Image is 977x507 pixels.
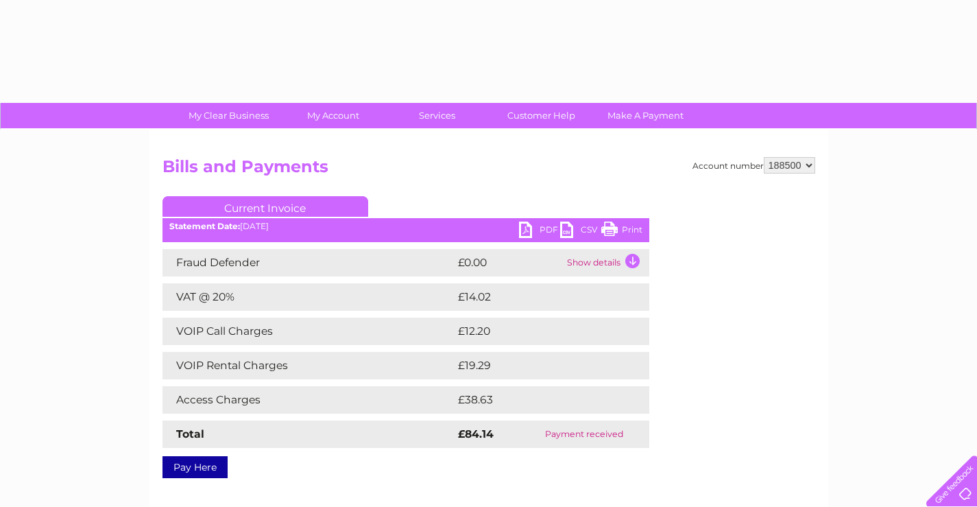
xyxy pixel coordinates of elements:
[162,222,649,231] div: [DATE]
[162,249,455,276] td: Fraud Defender
[176,427,204,440] strong: Total
[589,103,702,128] a: Make A Payment
[519,222,560,241] a: PDF
[564,249,649,276] td: Show details
[162,318,455,345] td: VOIP Call Charges
[162,157,815,183] h2: Bills and Payments
[162,283,455,311] td: VAT @ 20%
[601,222,642,241] a: Print
[455,386,622,414] td: £38.63
[162,352,455,379] td: VOIP Rental Charges
[519,421,649,448] td: Payment received
[381,103,494,128] a: Services
[162,386,455,414] td: Access Charges
[485,103,598,128] a: Customer Help
[455,249,564,276] td: £0.00
[162,196,368,217] a: Current Invoice
[455,283,620,311] td: £14.02
[162,456,228,478] a: Pay Here
[169,221,240,231] b: Statement Date:
[455,352,620,379] td: £19.29
[560,222,601,241] a: CSV
[172,103,285,128] a: My Clear Business
[276,103,389,128] a: My Account
[458,427,494,440] strong: £84.14
[692,157,815,174] div: Account number
[455,318,620,345] td: £12.20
